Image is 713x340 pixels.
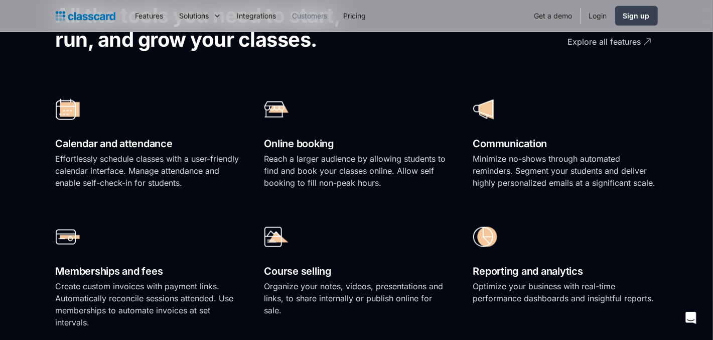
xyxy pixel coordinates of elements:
[473,280,658,304] p: Optimize your business with real-time performance dashboards and insightful reports.
[336,5,374,27] a: Pricing
[526,5,581,27] a: Get a demo
[623,11,650,21] div: Sign up
[264,135,449,153] h2: Online booking
[180,11,209,21] div: Solutions
[473,263,658,280] h2: Reporting and analytics
[229,5,284,27] a: Integrations
[615,6,658,26] a: Sign up
[679,306,703,330] div: Open Intercom Messenger
[56,263,240,280] h2: Memberships and fees
[56,153,240,189] p: Effortlessly schedule classes with a user-friendly calendar interface. Manage attendance and enab...
[56,9,115,23] a: home
[264,280,449,316] p: Organize your notes, videos, presentations and links, to share internally or publish online for s...
[581,5,615,27] a: Login
[284,5,336,27] a: Customers
[172,5,229,27] div: Solutions
[56,280,240,328] p: Create custom invoices with payment links. Automatically reconcile sessions attended. Use members...
[512,28,653,56] a: Explore all features
[264,263,449,280] h2: Course selling
[473,135,658,153] h2: Communication
[56,135,240,153] h2: Calendar and attendance
[473,153,658,189] p: Minimize no-shows through automated reminders. Segment your students and deliver highly personali...
[264,153,449,189] p: Reach a larger audience by allowing students to find and book your classes online. Allow self boo...
[568,28,641,48] div: Explore all features
[127,5,172,27] a: Features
